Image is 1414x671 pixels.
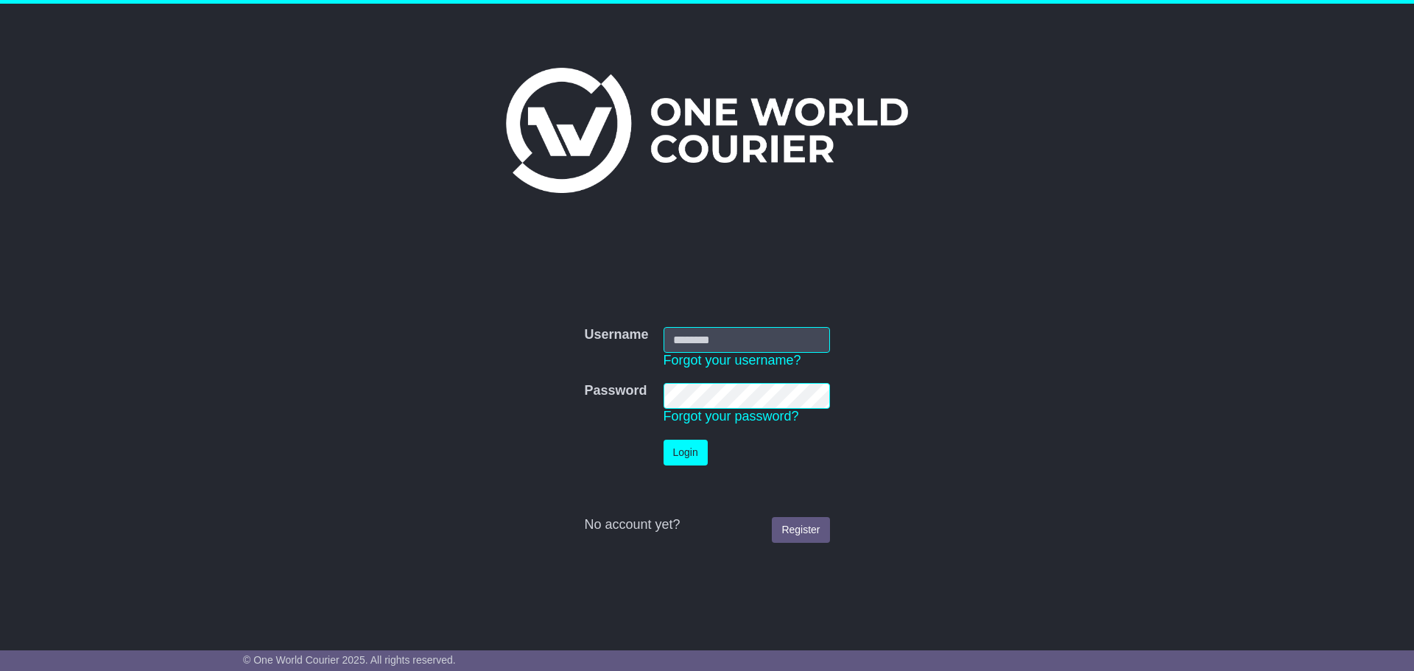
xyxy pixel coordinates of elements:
label: Password [584,383,647,399]
a: Forgot your password? [664,409,799,424]
a: Register [772,517,829,543]
img: One World [506,68,908,193]
button: Login [664,440,708,466]
div: No account yet? [584,517,829,533]
a: Forgot your username? [664,353,801,368]
span: © One World Courier 2025. All rights reserved. [243,654,456,666]
label: Username [584,327,648,343]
